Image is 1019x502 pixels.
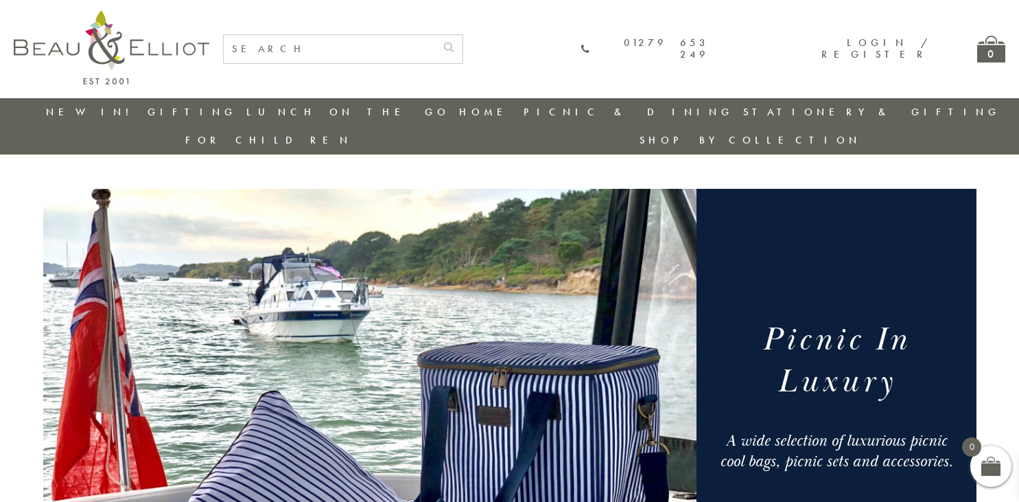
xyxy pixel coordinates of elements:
[246,105,449,119] a: Lunch On The Go
[524,105,734,119] a: Picnic & Dining
[185,133,352,147] a: For Children
[821,36,929,61] a: Login / Register
[640,133,861,147] a: Shop by collection
[977,36,1005,62] a: 0
[14,10,209,84] img: logo
[224,35,435,63] input: SEARCH
[459,105,514,119] a: Home
[46,105,138,119] a: New in!
[713,319,959,403] h1: Picnic In Luxury
[962,437,981,457] span: 0
[743,105,1000,119] a: Stationery & Gifting
[713,431,959,472] div: A wide selection of luxurious picnic cool bags, picnic sets and accessories.
[581,37,709,61] a: 01279 653 249
[148,105,237,119] a: Gifting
